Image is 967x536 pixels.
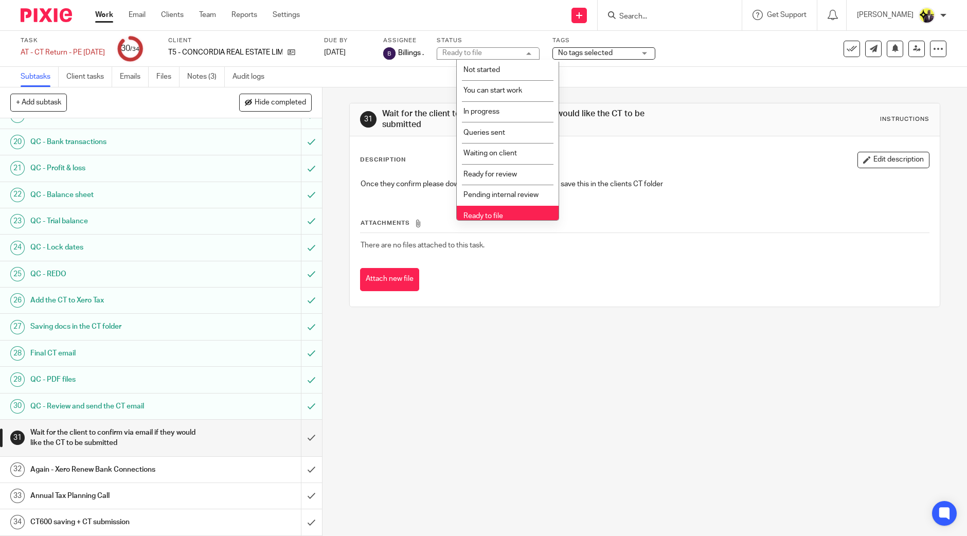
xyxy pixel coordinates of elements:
[463,87,522,94] span: You can start work
[30,266,204,282] h1: QC - REDO
[130,46,139,52] small: /34
[463,150,517,157] span: Waiting on client
[95,10,113,20] a: Work
[442,49,482,57] div: Ready to file
[10,293,25,308] div: 26
[558,49,613,57] span: No tags selected
[324,49,346,56] span: [DATE]
[463,66,500,74] span: Not started
[30,488,204,504] h1: Annual Tax Planning Call
[382,109,667,131] h1: Wait for the client to confirm via email if they would like the CT to be submitted
[129,10,146,20] a: Email
[199,10,216,20] a: Team
[463,129,505,136] span: Queries sent
[463,108,499,115] span: In progress
[10,267,25,281] div: 25
[361,242,485,249] span: There are no files attached to this task.
[383,37,424,45] label: Assignee
[232,67,272,87] a: Audit logs
[21,47,105,58] div: AT - CT Return - PE [DATE]
[360,156,406,164] p: Description
[463,212,503,220] span: Ready to file
[919,7,935,24] img: Yemi-Starbridge.jpg
[30,372,204,387] h1: QC - PDF files
[21,47,105,58] div: AT - CT Return - PE 30-11-2024
[10,135,25,149] div: 20
[437,37,540,45] label: Status
[383,47,396,60] img: svg%3E
[21,37,105,45] label: Task
[552,37,655,45] label: Tags
[398,48,424,58] span: Billings .
[168,37,311,45] label: Client
[30,213,204,229] h1: QC - Trial balance
[273,10,300,20] a: Settings
[10,462,25,477] div: 32
[360,268,419,291] button: Attach new file
[30,160,204,176] h1: QC - Profit & loss
[255,99,306,107] span: Hide completed
[10,320,25,334] div: 27
[10,372,25,387] div: 29
[30,425,204,451] h1: Wait for the client to confirm via email if they would like the CT to be submitted
[187,67,225,87] a: Notes (3)
[156,67,180,87] a: Files
[239,94,312,111] button: Hide completed
[10,346,25,361] div: 28
[30,346,204,361] h1: Final CT email
[30,240,204,255] h1: QC - Lock dates
[21,67,59,87] a: Subtasks
[463,171,517,178] span: Ready for review
[10,489,25,503] div: 33
[10,188,25,202] div: 22
[30,293,204,308] h1: Add the CT to Xero Tax
[30,319,204,334] h1: Saving docs in the CT folder
[463,191,539,199] span: Pending internal review
[10,94,67,111] button: + Add subtask
[10,214,25,228] div: 23
[10,241,25,255] div: 24
[30,134,204,150] h1: QC - Bank transactions
[21,8,72,22] img: Pixie
[857,152,929,168] button: Edit description
[10,399,25,414] div: 30
[361,179,929,189] p: Once they confirm please download the CT600 from Xero and save this in the clients CT folder
[121,43,139,55] div: 30
[361,220,410,226] span: Attachments
[66,67,112,87] a: Client tasks
[880,115,929,123] div: Instructions
[30,514,204,530] h1: CT600 saving + CT submission
[10,515,25,529] div: 34
[30,399,204,414] h1: QC - Review and send the CT email
[10,431,25,445] div: 31
[30,187,204,203] h1: QC - Balance sheet
[168,47,282,58] p: T5 - CONCORDIA REAL ESTATE LIMITED
[120,67,149,87] a: Emails
[324,37,370,45] label: Due by
[231,10,257,20] a: Reports
[10,161,25,175] div: 21
[618,12,711,22] input: Search
[767,11,807,19] span: Get Support
[30,462,204,477] h1: Again - Xero Renew Bank Connections
[857,10,914,20] p: [PERSON_NAME]
[161,10,184,20] a: Clients
[360,111,377,128] div: 31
